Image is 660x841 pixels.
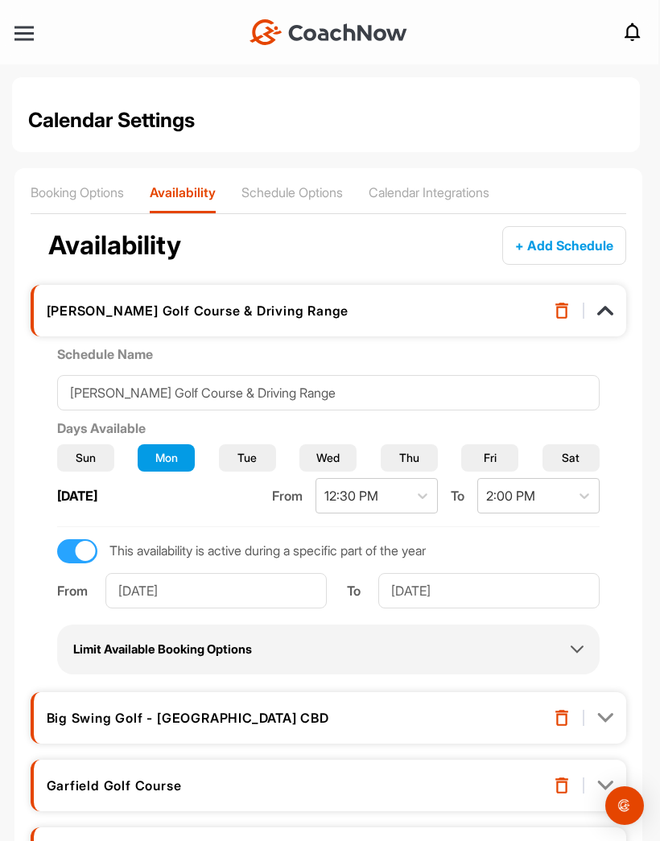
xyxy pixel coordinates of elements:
[57,488,97,504] label: [DATE]
[597,777,613,794] img: info
[605,786,644,825] div: Open Intercom Messenger
[219,444,276,472] button: Tue
[48,226,181,265] h2: Availability
[237,449,257,466] span: Tue
[57,344,600,364] label: Schedule Name
[47,777,528,794] div: Garfield Golf Course
[369,184,489,200] p: Calendar Integrations
[76,449,96,466] span: Sun
[250,19,407,45] img: CoachNow
[484,449,497,466] span: Fri
[515,237,613,254] span: + Add Schedule
[109,542,426,559] span: This availability is active during a specific part of the year
[47,710,528,726] div: Big Swing Golf - [GEOGRAPHIC_DATA] CBD
[241,184,343,200] p: Schedule Options
[562,449,580,466] span: Sat
[451,486,464,505] span: To
[31,184,124,200] p: Booking Options
[28,105,624,136] h1: Calendar Settings
[502,226,626,265] button: + Add Schedule
[73,641,252,659] h2: Limit Available Booking Options
[324,486,378,505] div: 12:30 PM
[57,581,88,600] div: From
[597,303,613,319] img: info
[542,444,600,472] button: Sat
[461,444,518,472] button: Fri
[554,777,570,794] img: info
[554,303,570,319] img: info
[47,303,528,319] div: [PERSON_NAME] Golf Course & Driving Range
[138,444,195,472] button: Mon
[155,449,178,466] span: Mon
[272,486,303,505] span: From
[57,420,146,436] label: Days Available
[57,444,114,472] button: Sun
[299,444,357,472] button: Wed
[347,581,361,600] div: To
[316,449,340,466] span: Wed
[597,710,613,726] img: info
[150,184,216,200] p: Availability
[486,486,535,505] div: 2:00 PM
[554,710,570,726] img: info
[381,444,438,472] button: Thu
[399,449,419,466] span: Thu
